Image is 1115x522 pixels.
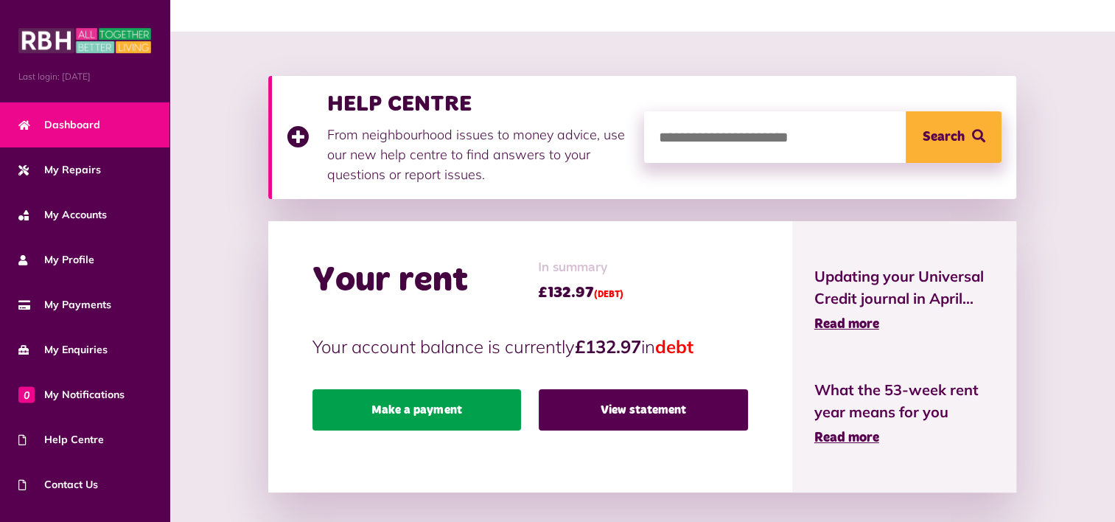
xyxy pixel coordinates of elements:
span: My Notifications [18,387,125,403]
span: Updating your Universal Credit journal in April... [814,265,995,310]
span: Last login: [DATE] [18,70,151,83]
span: In summary [538,258,623,278]
span: My Profile [18,252,94,268]
span: Read more [814,318,879,331]
a: What the 53-week rent year means for you Read more [814,379,995,448]
span: My Repairs [18,162,101,178]
span: £132.97 [538,282,623,304]
strong: £132.97 [575,335,641,358]
a: Updating your Universal Credit journal in April... Read more [814,265,995,335]
span: Help Centre [18,432,104,448]
span: My Payments [18,297,111,313]
span: debt [655,335,693,358]
img: MyRBH [18,26,151,55]
span: What the 53-week rent year means for you [814,379,995,423]
h3: HELP CENTRE [327,91,629,117]
span: My Enquiries [18,342,108,358]
a: View statement [539,389,748,431]
span: Search [923,111,965,163]
span: My Accounts [18,207,107,223]
span: Dashboard [18,117,100,133]
h2: Your rent [312,260,468,302]
p: Your account balance is currently in [312,333,748,360]
p: From neighbourhood issues to money advice, use our new help centre to find answers to your questi... [327,125,629,184]
span: Contact Us [18,477,98,493]
a: Make a payment [312,389,522,431]
span: (DEBT) [594,290,623,299]
span: 0 [18,386,35,403]
button: Search [906,111,1002,163]
span: Read more [814,431,879,445]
